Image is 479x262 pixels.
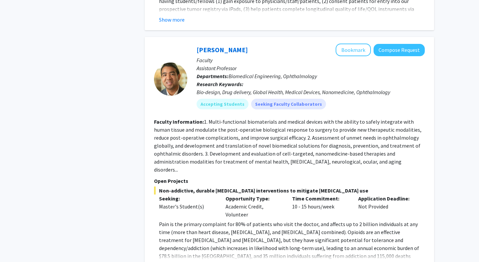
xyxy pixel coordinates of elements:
mat-chip: Seeking Faculty Collaborators [251,99,326,109]
div: Master's Student(s) [159,202,216,210]
div: Not Provided [353,195,420,218]
a: [PERSON_NAME] [197,46,248,54]
button: Compose Request to Kunal Parikh [374,44,425,56]
p: Assistant Professor [197,64,425,72]
p: Open Projects [154,177,425,185]
p: Application Deadline: [358,195,415,202]
button: Show more [159,16,185,24]
p: Opportunity Type: [226,195,282,202]
p: Faculty [197,56,425,64]
div: Academic Credit, Volunteer [221,195,287,218]
div: Bio-design, Drug delivery, Global Health, Medical Devices, Nanomedicine, Ophthalmology [197,88,425,96]
p: Time Commitment: [292,195,349,202]
span: Biomedical Engineering, Ophthalmology [229,73,317,79]
iframe: Chat [5,232,28,257]
div: 10 - 15 hours/week [287,195,354,218]
b: Faculty Information: [154,118,204,125]
mat-chip: Accepting Students [197,99,248,109]
b: Research Keywords: [197,81,243,87]
fg-read-more: 1. Multi-functional biomaterials and medical devices with the ability to safely integrate with hu... [154,118,421,173]
span: Non-addictive, durable [MEDICAL_DATA] interventions to mitigate [MEDICAL_DATA] use [154,187,425,195]
p: Seeking: [159,195,216,202]
button: Add Kunal Parikh to Bookmarks [336,44,371,56]
b: Departments: [197,73,229,79]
